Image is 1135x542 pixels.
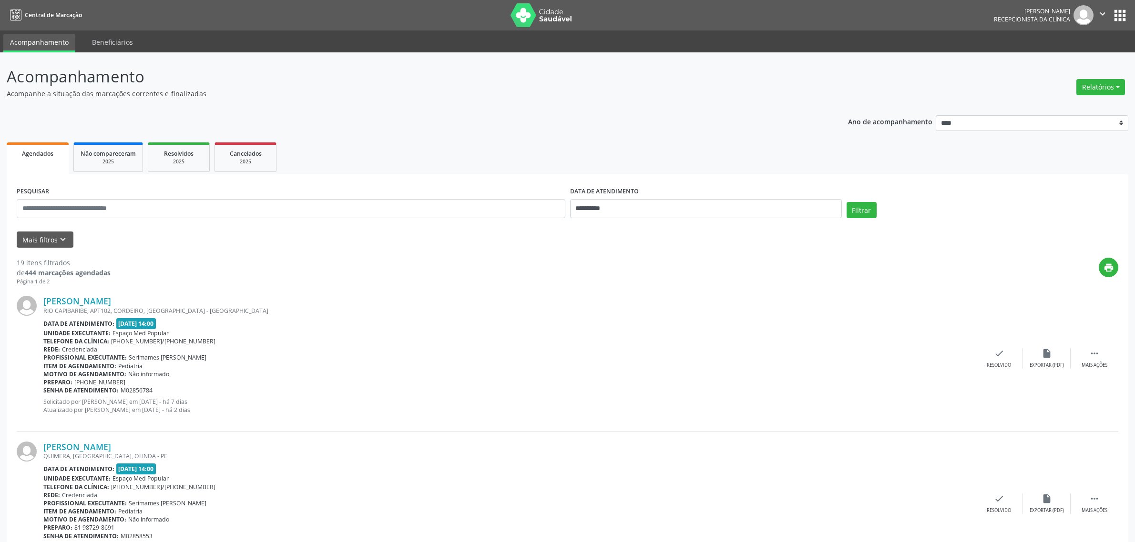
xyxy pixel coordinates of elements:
i:  [1089,348,1100,359]
div: Resolvido [987,362,1011,369]
b: Telefone da clínica: [43,483,109,491]
b: Motivo de agendamento: [43,515,126,523]
span: Resolvidos [164,150,194,158]
span: [PHONE_NUMBER]/[PHONE_NUMBER] [111,483,215,491]
div: 2025 [155,158,203,165]
div: [PERSON_NAME] [994,7,1070,15]
span: [PHONE_NUMBER]/[PHONE_NUMBER] [111,337,215,345]
span: Credenciada [62,491,97,499]
div: Resolvido [987,507,1011,514]
b: Unidade executante: [43,329,111,337]
span: Espaço Med Popular [112,329,169,337]
div: Página 1 de 2 [17,278,111,286]
i: keyboard_arrow_down [58,234,68,245]
span: Serimames [PERSON_NAME] [129,353,206,361]
b: Motivo de agendamento: [43,370,126,378]
span: M02856784 [121,386,153,394]
span: Cancelados [230,150,262,158]
b: Telefone da clínica: [43,337,109,345]
b: Preparo: [43,523,72,532]
strong: 444 marcações agendadas [25,268,111,277]
p: Acompanhe a situação das marcações correntes e finalizadas [7,89,792,99]
div: de [17,268,111,278]
span: Não compareceram [81,150,136,158]
b: Item de agendamento: [43,507,116,515]
span: Pediatria [118,362,143,370]
b: Item de agendamento: [43,362,116,370]
img: img [1074,5,1094,25]
button: print [1099,258,1118,277]
span: [PHONE_NUMBER] [74,378,125,386]
a: Beneficiários [85,34,140,50]
b: Rede: [43,345,60,353]
span: M02858553 [121,532,153,540]
label: PESQUISAR [17,184,49,199]
a: Acompanhamento [3,34,75,52]
span: [DATE] 14:00 [116,463,156,474]
b: Unidade executante: [43,474,111,482]
i: print [1104,262,1114,273]
div: 2025 [222,158,269,165]
span: Espaço Med Popular [112,474,169,482]
i: insert_drive_file [1042,348,1052,359]
i:  [1089,493,1100,504]
div: QUIMERA, [GEOGRAPHIC_DATA], OLINDA - PE [43,452,975,460]
div: RIO CAPIBARIBE, APT102, CORDEIRO, [GEOGRAPHIC_DATA] - [GEOGRAPHIC_DATA] [43,307,975,315]
span: Credenciada [62,345,97,353]
span: Não informado [128,370,169,378]
span: Recepcionista da clínica [994,15,1070,23]
a: [PERSON_NAME] [43,296,111,306]
button: Relatórios [1076,79,1125,95]
b: Profissional executante: [43,499,127,507]
div: 19 itens filtrados [17,258,111,268]
b: Senha de atendimento: [43,532,119,540]
i: check [994,348,1004,359]
span: 81 98729-8691 [74,523,114,532]
span: Agendados [22,150,53,158]
a: [PERSON_NAME] [43,442,111,452]
a: Central de Marcação [7,7,82,23]
div: Exportar (PDF) [1030,362,1064,369]
label: DATA DE ATENDIMENTO [570,184,639,199]
span: Pediatria [118,507,143,515]
button: apps [1112,7,1128,24]
div: Mais ações [1082,362,1107,369]
i:  [1097,9,1108,19]
p: Acompanhamento [7,65,792,89]
button: Filtrar [847,202,877,218]
img: img [17,442,37,462]
div: Mais ações [1082,507,1107,514]
i: check [994,493,1004,504]
p: Ano de acompanhamento [848,115,932,127]
div: Exportar (PDF) [1030,507,1064,514]
b: Data de atendimento: [43,465,114,473]
span: [DATE] 14:00 [116,318,156,329]
button: Mais filtroskeyboard_arrow_down [17,231,73,248]
p: Solicitado por [PERSON_NAME] em [DATE] - há 7 dias Atualizado por [PERSON_NAME] em [DATE] - há 2 ... [43,398,975,414]
b: Senha de atendimento: [43,386,119,394]
span: Serimames [PERSON_NAME] [129,499,206,507]
b: Data de atendimento: [43,320,114,328]
button:  [1094,5,1112,25]
span: Central de Marcação [25,11,82,19]
img: img [17,296,37,316]
b: Profissional executante: [43,353,127,361]
span: Não informado [128,515,169,523]
i: insert_drive_file [1042,493,1052,504]
div: 2025 [81,158,136,165]
b: Rede: [43,491,60,499]
b: Preparo: [43,378,72,386]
